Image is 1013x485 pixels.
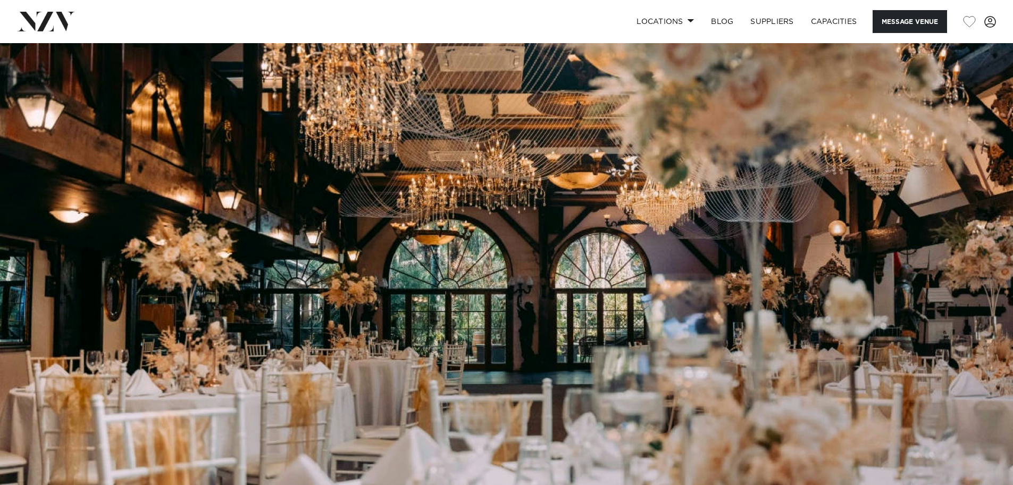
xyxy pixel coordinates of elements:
a: Capacities [802,10,866,33]
a: BLOG [702,10,742,33]
a: Locations [628,10,702,33]
button: Message Venue [873,10,947,33]
a: SUPPLIERS [742,10,802,33]
img: nzv-logo.png [17,12,75,31]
